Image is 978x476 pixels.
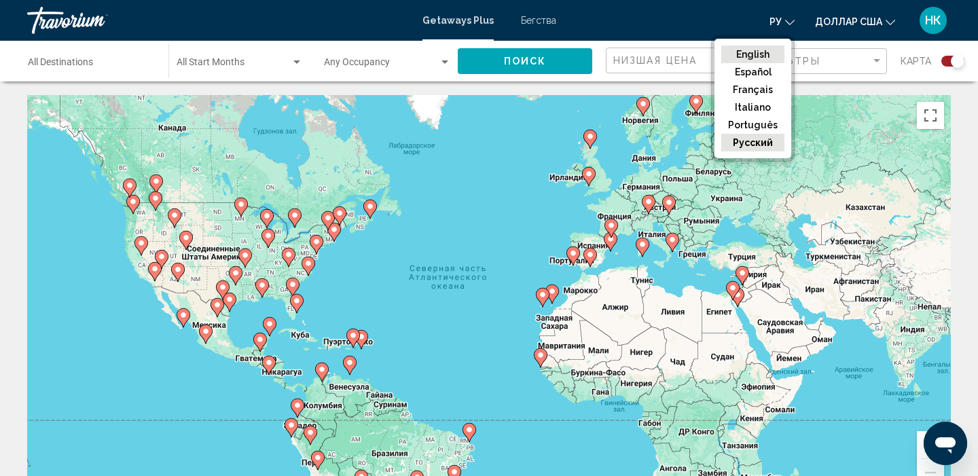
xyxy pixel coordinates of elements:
span: Поиск [504,56,547,67]
button: English [721,45,784,63]
button: Español [721,63,784,81]
a: Getaways Plus [422,15,494,26]
button: Поиск [458,48,592,73]
button: Filter [753,48,887,75]
button: Увеличить [917,431,944,458]
button: Français [721,81,784,98]
button: Изменить язык [769,12,795,31]
span: карта [901,52,931,71]
button: Включить полноэкранный режим [917,102,944,129]
mat-select: Sort by [613,55,736,67]
button: Меню пользователя [916,6,951,35]
span: Низшая цена [613,55,697,66]
a: Бегства [521,15,556,26]
a: Травориум [27,7,409,34]
iframe: Кнопка запуска окна обмена сообщениями [924,422,967,465]
font: доллар США [815,16,882,27]
button: Italiano [721,98,784,116]
button: русский [721,134,784,151]
font: ру [769,16,782,27]
button: Изменить валюту [815,12,895,31]
button: Português [721,116,784,134]
font: НК [925,13,941,27]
